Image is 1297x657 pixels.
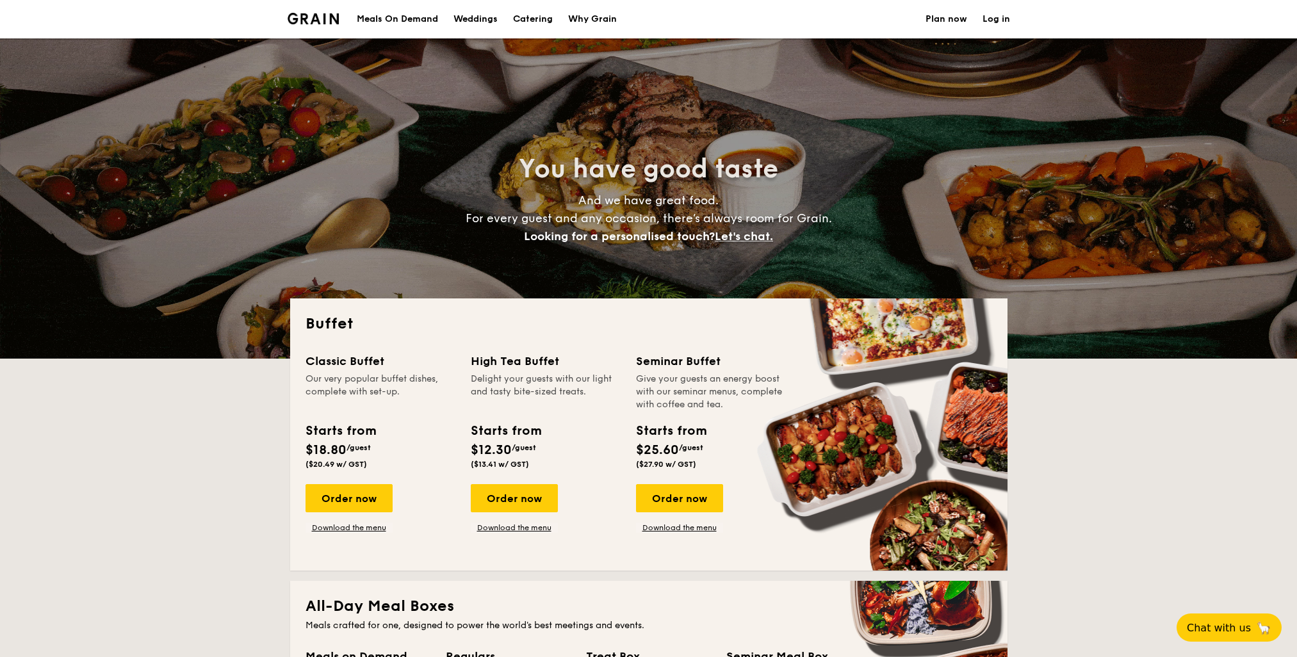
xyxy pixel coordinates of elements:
div: Our very popular buffet dishes, complete with set-up. [306,373,455,411]
div: Order now [636,484,723,512]
a: Download the menu [471,523,558,533]
span: Let's chat. [715,229,773,243]
a: Download the menu [636,523,723,533]
span: And we have great food. For every guest and any occasion, there’s always room for Grain. [466,193,832,243]
span: /guest [347,443,371,452]
div: Give your guests an energy boost with our seminar menus, complete with coffee and tea. [636,373,786,411]
span: /guest [512,443,536,452]
div: Delight your guests with our light and tasty bite-sized treats. [471,373,621,411]
span: /guest [679,443,703,452]
div: Starts from [636,421,706,441]
span: Chat with us [1187,622,1251,634]
div: Order now [306,484,393,512]
h2: Buffet [306,314,992,334]
div: Starts from [471,421,541,441]
div: Starts from [306,421,375,441]
img: Grain [288,13,339,24]
span: $18.80 [306,442,347,458]
a: Logotype [288,13,339,24]
a: Download the menu [306,523,393,533]
button: Chat with us🦙 [1177,613,1282,642]
span: You have good taste [519,154,778,184]
span: $25.60 [636,442,679,458]
span: ($20.49 w/ GST) [306,460,367,469]
div: Seminar Buffet [636,352,786,370]
span: ($13.41 w/ GST) [471,460,529,469]
span: $12.30 [471,442,512,458]
span: Looking for a personalised touch? [524,229,715,243]
h2: All-Day Meal Boxes [306,596,992,617]
div: High Tea Buffet [471,352,621,370]
div: Meals crafted for one, designed to power the world's best meetings and events. [306,619,992,632]
span: 🦙 [1256,620,1271,635]
div: Classic Buffet [306,352,455,370]
span: ($27.90 w/ GST) [636,460,696,469]
div: Order now [471,484,558,512]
